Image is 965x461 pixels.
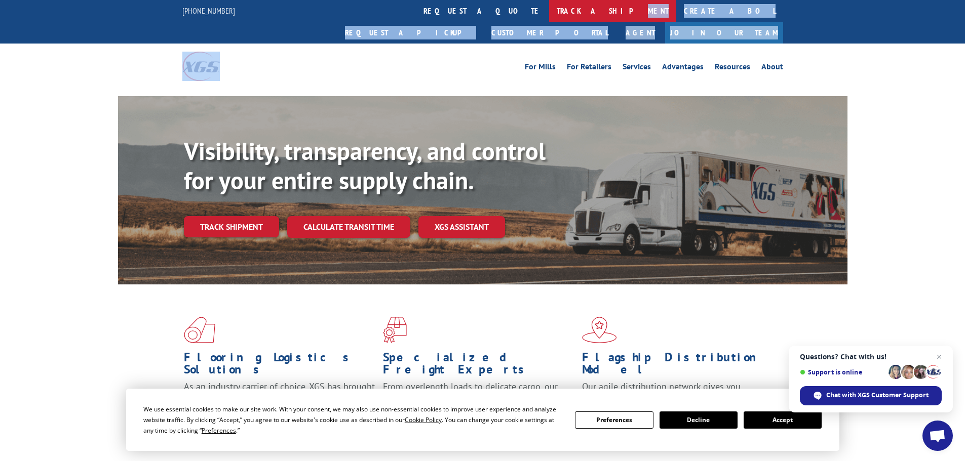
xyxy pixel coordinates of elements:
[800,353,942,361] span: Questions? Chat with us!
[582,351,774,381] h1: Flagship Distribution Model
[761,63,783,74] a: About
[582,381,768,404] span: Our agile distribution network gives you nationwide inventory management on demand.
[184,381,375,416] span: As an industry carrier of choice, XGS has brought innovation and dedication to flooring logistics...
[715,63,750,74] a: Resources
[826,391,929,400] span: Chat with XGS Customer Support
[623,63,651,74] a: Services
[184,351,375,381] h1: Flooring Logistics Solutions
[575,411,653,429] button: Preferences
[143,404,563,436] div: We use essential cookies to make our site work. With your consent, we may also use non-essential ...
[525,63,556,74] a: For Mills
[405,415,442,424] span: Cookie Policy
[662,63,704,74] a: Advantages
[383,317,407,343] img: xgs-icon-focused-on-flooring-red
[383,351,574,381] h1: Specialized Freight Experts
[184,135,546,196] b: Visibility, transparency, and control for your entire supply chain.
[184,317,215,343] img: xgs-icon-total-supply-chain-intelligence-red
[933,351,945,363] span: Close chat
[418,216,505,238] a: XGS ASSISTANT
[287,216,410,238] a: Calculate transit time
[202,426,236,435] span: Preferences
[182,6,235,16] a: [PHONE_NUMBER]
[744,411,822,429] button: Accept
[383,381,574,426] p: From overlength loads to delicate cargo, our experienced staff knows the best way to move your fr...
[484,22,615,44] a: Customer Portal
[582,317,617,343] img: xgs-icon-flagship-distribution-model-red
[337,22,484,44] a: Request a pickup
[567,63,611,74] a: For Retailers
[922,421,953,451] div: Open chat
[800,386,942,405] div: Chat with XGS Customer Support
[184,216,279,237] a: Track shipment
[126,389,839,451] div: Cookie Consent Prompt
[660,411,738,429] button: Decline
[615,22,665,44] a: Agent
[665,22,783,44] a: Join Our Team
[800,368,885,376] span: Support is online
